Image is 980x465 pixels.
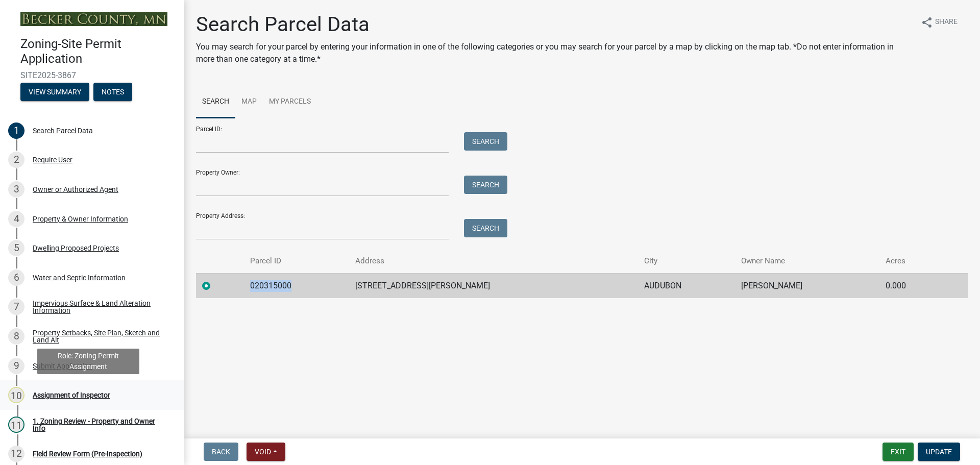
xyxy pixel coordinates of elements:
[464,132,507,151] button: Search
[33,274,126,281] div: Water and Septic Information
[921,16,933,29] i: share
[20,83,89,101] button: View Summary
[935,16,958,29] span: Share
[918,443,960,461] button: Update
[33,362,92,370] div: Submit Application
[33,391,110,399] div: Assignment of Inspector
[638,249,735,273] th: City
[235,86,263,118] a: Map
[8,123,24,139] div: 1
[93,83,132,101] button: Notes
[8,417,24,433] div: 11
[735,249,879,273] th: Owner Name
[244,249,349,273] th: Parcel ID
[8,240,24,256] div: 5
[638,273,735,298] td: AUDUBON
[879,249,944,273] th: Acres
[8,181,24,198] div: 3
[33,156,72,163] div: Require User
[8,328,24,345] div: 8
[196,86,235,118] a: Search
[926,448,952,456] span: Update
[247,443,285,461] button: Void
[349,249,638,273] th: Address
[255,448,271,456] span: Void
[20,12,167,26] img: Becker County, Minnesota
[8,446,24,462] div: 12
[879,273,944,298] td: 0.000
[913,12,966,32] button: shareShare
[8,387,24,403] div: 10
[464,176,507,194] button: Search
[93,88,132,96] wm-modal-confirm: Notes
[735,273,879,298] td: [PERSON_NAME]
[8,211,24,227] div: 4
[263,86,317,118] a: My Parcels
[33,186,118,193] div: Owner or Authorized Agent
[33,329,167,344] div: Property Setbacks, Site Plan, Sketch and Land Alt
[464,219,507,237] button: Search
[33,418,167,432] div: 1. Zoning Review - Property and Owner Info
[244,273,349,298] td: 020315000
[196,41,913,65] p: You may search for your parcel by entering your information in one of the following categories or...
[33,127,93,134] div: Search Parcel Data
[883,443,914,461] button: Exit
[33,450,142,457] div: Field Review Form (Pre-Inspection)
[33,215,128,223] div: Property & Owner Information
[196,12,913,37] h1: Search Parcel Data
[8,152,24,168] div: 2
[8,358,24,374] div: 9
[33,300,167,314] div: Impervious Surface & Land Alteration Information
[20,88,89,96] wm-modal-confirm: Summary
[212,448,230,456] span: Back
[37,349,139,374] div: Role: Zoning Permit Assignment
[8,299,24,315] div: 7
[349,273,638,298] td: [STREET_ADDRESS][PERSON_NAME]
[204,443,238,461] button: Back
[8,270,24,286] div: 6
[20,70,163,80] span: SITE2025-3867
[20,37,176,66] h4: Zoning-Site Permit Application
[33,244,119,252] div: Dwelling Proposed Projects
